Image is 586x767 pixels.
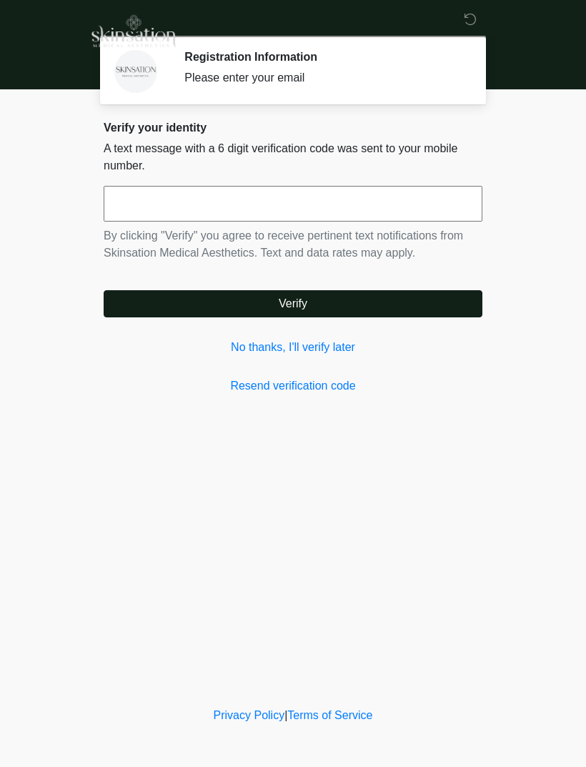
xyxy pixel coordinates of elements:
[114,50,157,93] img: Agent Avatar
[104,377,482,395] a: Resend verification code
[104,121,482,134] h2: Verify your identity
[104,140,482,174] p: A text message with a 6 digit verification code was sent to your mobile number.
[287,709,372,721] a: Terms of Service
[214,709,285,721] a: Privacy Policy
[284,709,287,721] a: |
[104,290,482,317] button: Verify
[104,227,482,262] p: By clicking "Verify" you agree to receive pertinent text notifications from Skinsation Medical Ae...
[104,339,482,356] a: No thanks, I'll verify later
[89,11,177,49] img: Skinsation Medical Aesthetics Logo
[184,69,461,86] div: Please enter your email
